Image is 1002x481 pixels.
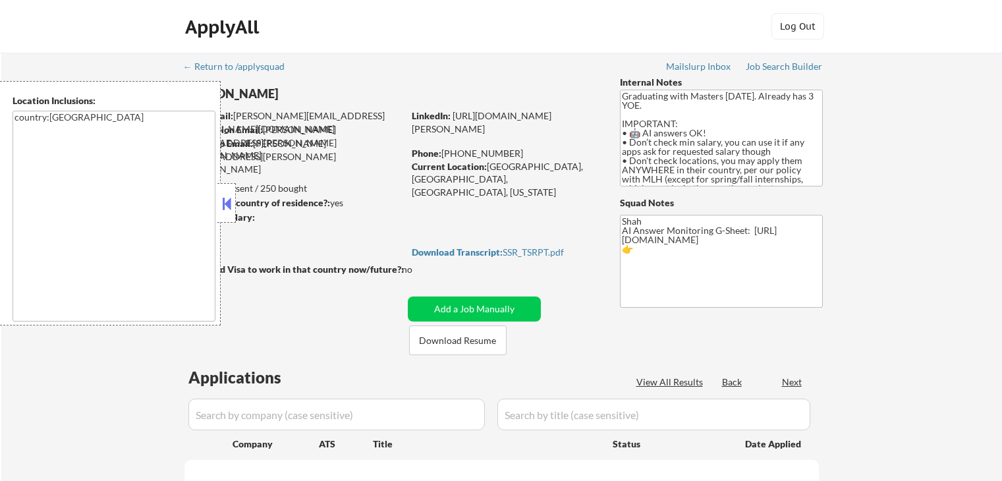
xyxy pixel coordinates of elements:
button: Log Out [771,13,824,40]
div: [PERSON_NAME][EMAIL_ADDRESS][PERSON_NAME][DOMAIN_NAME] [184,137,403,176]
div: Job Search Builder [746,62,823,71]
div: yes [184,196,399,210]
div: Mailslurp Inbox [666,62,732,71]
div: [PERSON_NAME][EMAIL_ADDRESS][PERSON_NAME][DOMAIN_NAME] [185,123,403,162]
div: Date Applied [745,438,803,451]
a: ← Return to /applysquad [183,61,297,74]
div: SSR_TSRPT.pdf [412,248,595,257]
strong: Can work in country of residence?: [184,197,330,208]
div: Next [782,376,803,389]
div: ApplyAll [185,16,263,38]
div: Title [373,438,600,451]
div: View All Results [636,376,707,389]
div: [PERSON_NAME][EMAIL_ADDRESS][PERSON_NAME][DOMAIN_NAME] [185,109,403,135]
div: Back [722,376,743,389]
div: Internal Notes [620,76,823,89]
a: [URL][DOMAIN_NAME][PERSON_NAME] [412,110,551,134]
div: ATS [319,438,373,451]
strong: Current Location: [412,161,487,172]
strong: Will need Visa to work in that country now/future?: [184,264,404,275]
div: Squad Notes [620,196,823,210]
a: Job Search Builder [746,61,823,74]
div: [PERSON_NAME] [184,86,455,102]
a: Mailslurp Inbox [666,61,732,74]
div: [PHONE_NUMBER] [412,147,598,160]
div: Location Inclusions: [13,94,215,107]
button: Download Resume [409,325,507,355]
div: 165 sent / 250 bought [184,182,403,195]
input: Search by company (case sensitive) [188,399,485,430]
div: Company [233,438,319,451]
button: Add a Job Manually [408,297,541,322]
strong: Phone: [412,148,441,159]
div: Applications [188,370,319,385]
div: ← Return to /applysquad [183,62,297,71]
strong: Download Transcript: [412,246,503,258]
input: Search by title (case sensitive) [497,399,810,430]
div: Status [613,432,726,455]
div: no [402,263,439,276]
a: Download Transcript:SSR_TSRPT.pdf [412,247,595,260]
strong: LinkedIn: [412,110,451,121]
div: [GEOGRAPHIC_DATA], [GEOGRAPHIC_DATA], [GEOGRAPHIC_DATA], [US_STATE] [412,160,598,199]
